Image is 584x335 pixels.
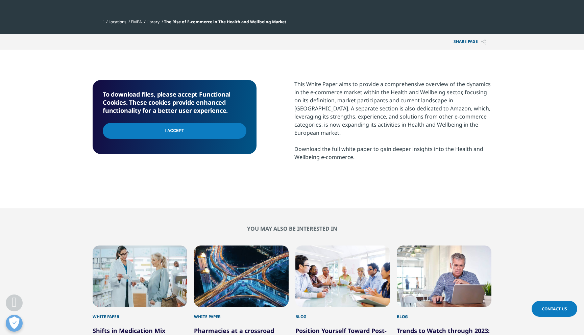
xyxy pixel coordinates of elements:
[93,225,491,232] h2: You may also be interested in
[294,80,491,161] div: This White Paper aims to provide a comprehensive overview of the dynamics in the e-commerce marke...
[194,307,289,320] div: White Paper
[93,327,165,335] a: Shifts in Medication Mix
[481,39,486,45] img: Share PAGE
[93,307,187,320] div: White Paper
[542,306,567,312] span: Contact Us
[448,34,491,50] button: Share PAGEShare PAGE
[194,327,274,335] a: Pharmacies at a crossroad
[448,34,491,50] p: Share PAGE
[532,301,577,317] a: Contact Us
[397,307,491,320] div: Blog
[108,19,126,25] a: Locations
[164,19,286,25] span: The Rise of E-commerce in The Health and Wellbeing Market
[103,90,246,114] h5: To download files, please accept Functional Cookies. These cookies provide enhanced functionality...
[146,19,160,25] a: Library
[295,307,390,320] div: Blog
[6,315,23,332] button: Präferenzen öffnen
[131,19,142,25] a: EMEA
[103,123,246,139] input: I Accept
